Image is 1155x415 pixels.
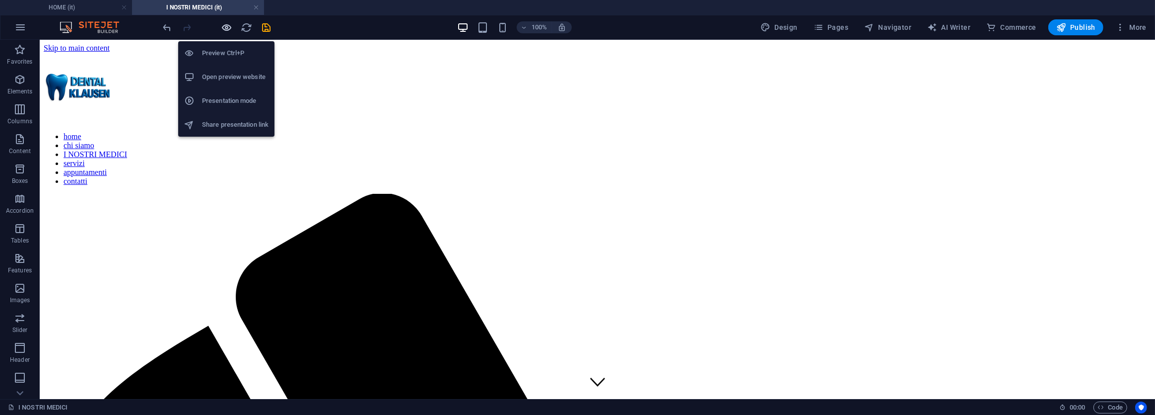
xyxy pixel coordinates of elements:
[241,21,253,33] button: reload
[760,22,798,32] span: Design
[923,19,974,35] button: AI Writer
[132,2,264,13] h4: I NOSTRI MEDICI (it)
[162,22,173,33] i: Undo: Edit headline (Ctrl+Z)
[11,237,29,245] p: Tables
[12,177,28,185] p: Boxes
[860,19,915,35] button: Navigator
[986,22,1036,32] span: Commerce
[1048,19,1103,35] button: Publish
[202,71,269,83] h6: Open preview website
[261,21,272,33] button: save
[1077,404,1078,411] span: :
[1098,402,1123,414] span: Code
[1070,402,1085,414] span: 00 00
[1115,22,1147,32] span: More
[10,296,30,304] p: Images
[927,22,970,32] span: AI Writer
[202,47,269,59] h6: Preview Ctrl+P
[202,119,269,131] h6: Share presentation link
[557,23,566,32] i: On resize automatically adjust zoom level to fit chosen device.
[517,21,552,33] button: 100%
[6,207,34,215] p: Accordion
[756,19,802,35] button: Design
[11,386,29,394] p: Footer
[7,87,33,95] p: Elements
[1059,402,1086,414] h6: Session time
[1056,22,1095,32] span: Publish
[532,21,547,33] h6: 100%
[1135,402,1147,414] button: Usercentrics
[161,21,173,33] button: undo
[8,266,32,274] p: Features
[7,58,32,66] p: Favorites
[1093,402,1127,414] button: Code
[982,19,1040,35] button: Commerce
[202,95,269,107] h6: Presentation mode
[12,326,28,334] p: Slider
[8,402,68,414] a: Click to cancel selection. Double-click to open Pages
[57,21,132,33] img: Editor Logo
[10,356,30,364] p: Header
[814,22,848,32] span: Pages
[7,117,32,125] p: Columns
[9,147,31,155] p: Content
[864,22,911,32] span: Navigator
[1111,19,1151,35] button: More
[810,19,852,35] button: Pages
[4,4,70,12] a: Skip to main content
